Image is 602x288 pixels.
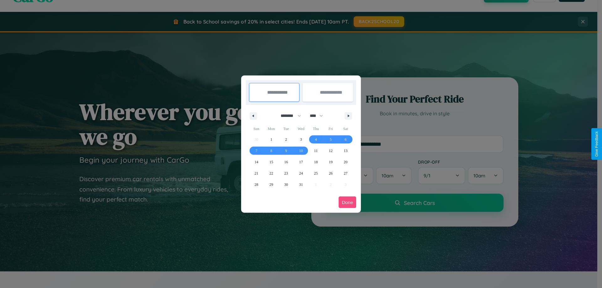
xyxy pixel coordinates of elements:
[314,156,318,168] span: 18
[264,134,278,145] button: 1
[279,179,293,190] button: 30
[293,168,308,179] button: 24
[309,134,323,145] button: 4
[300,134,302,145] span: 3
[309,124,323,134] span: Thu
[284,179,288,190] span: 30
[269,156,273,168] span: 15
[270,145,272,156] span: 8
[284,156,288,168] span: 16
[284,168,288,179] span: 23
[323,168,338,179] button: 26
[264,156,278,168] button: 15
[249,156,264,168] button: 14
[299,145,303,156] span: 10
[269,179,273,190] span: 29
[330,134,332,145] span: 5
[323,145,338,156] button: 12
[264,179,278,190] button: 29
[293,156,308,168] button: 17
[344,168,347,179] span: 27
[314,145,318,156] span: 11
[255,168,258,179] span: 21
[344,156,347,168] span: 20
[338,134,353,145] button: 6
[249,168,264,179] button: 21
[309,168,323,179] button: 25
[323,124,338,134] span: Fri
[344,145,347,156] span: 13
[264,145,278,156] button: 8
[264,168,278,179] button: 22
[269,168,273,179] span: 22
[270,134,272,145] span: 1
[293,145,308,156] button: 10
[255,179,258,190] span: 28
[338,156,353,168] button: 20
[299,168,303,179] span: 24
[293,134,308,145] button: 3
[345,134,346,145] span: 6
[285,145,287,156] span: 9
[338,168,353,179] button: 27
[594,131,599,157] div: Give Feedback
[249,179,264,190] button: 28
[329,145,333,156] span: 12
[293,179,308,190] button: 31
[338,124,353,134] span: Sat
[255,156,258,168] span: 14
[323,156,338,168] button: 19
[279,124,293,134] span: Tue
[314,168,318,179] span: 25
[323,134,338,145] button: 5
[279,156,293,168] button: 16
[256,145,257,156] span: 7
[264,124,278,134] span: Mon
[285,134,287,145] span: 2
[249,145,264,156] button: 7
[279,168,293,179] button: 23
[329,156,333,168] span: 19
[249,124,264,134] span: Sun
[329,168,333,179] span: 26
[309,156,323,168] button: 18
[309,145,323,156] button: 11
[339,196,356,208] button: Done
[299,156,303,168] span: 17
[315,134,317,145] span: 4
[279,134,293,145] button: 2
[279,145,293,156] button: 9
[293,124,308,134] span: Wed
[338,145,353,156] button: 13
[299,179,303,190] span: 31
